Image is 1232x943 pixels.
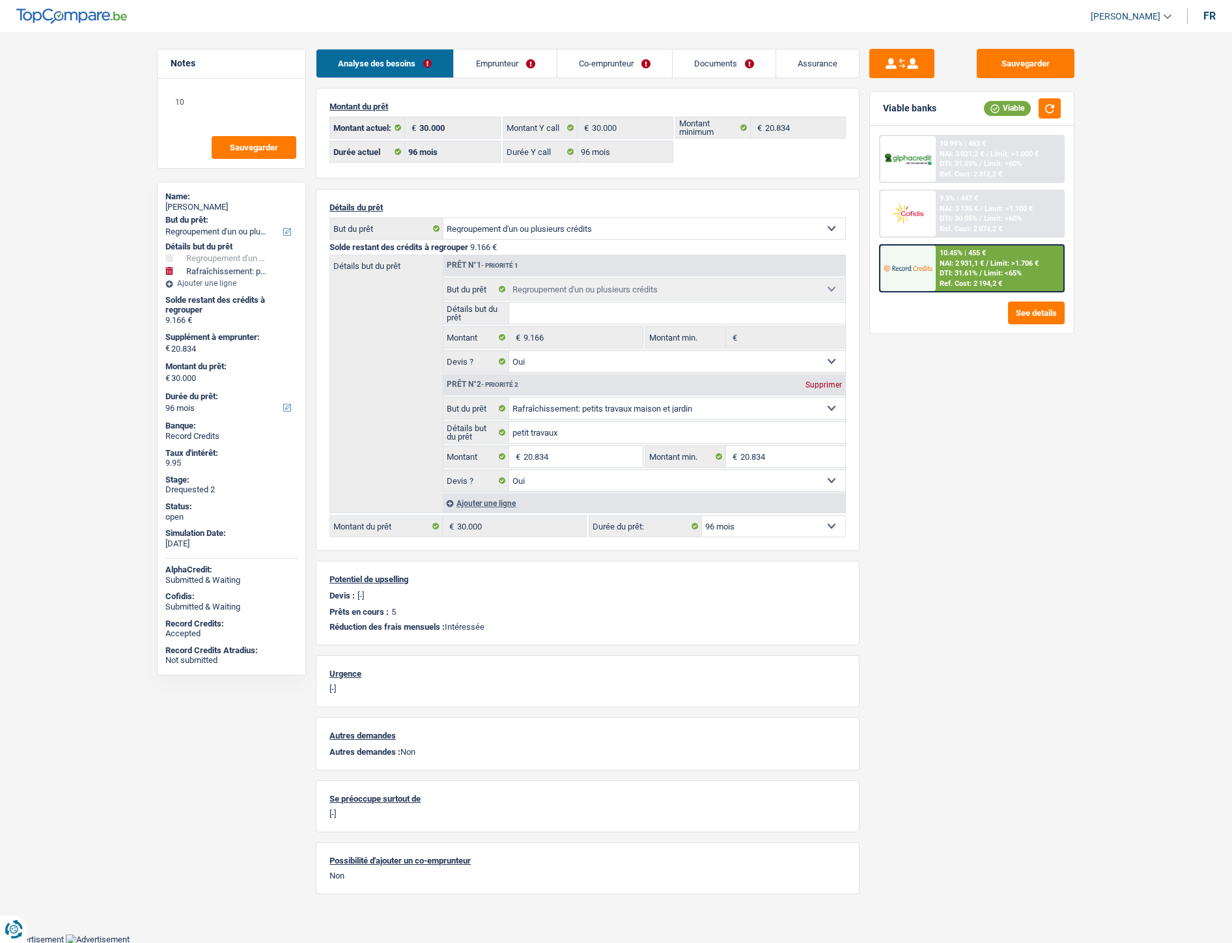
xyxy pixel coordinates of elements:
label: Montant du prêt [330,516,443,537]
div: Ajouter une ligne [165,279,298,288]
p: [-] [329,809,846,819]
span: Limit: >1.100 € [985,204,1033,213]
div: Prêt n°2 [443,380,522,389]
span: - Priorité 2 [481,381,518,388]
div: Supprimer [802,381,845,389]
label: Détails but du prêt [443,422,509,443]
span: Limit: <60% [984,160,1022,168]
label: But du prêt [330,218,443,239]
p: Urgence [329,669,846,679]
div: Simulation Date: [165,528,298,539]
p: Se préoccupe surtout de [329,794,846,804]
span: € [165,373,170,384]
div: Drequested 2 [165,485,298,495]
button: Sauvegarder [212,136,296,159]
span: NAI: 2 931,1 € [940,259,984,268]
span: / [979,214,982,223]
span: € [726,446,740,467]
div: Ref. Cost: 2 194,2 € [940,279,1002,288]
img: Cofidis [884,201,932,225]
label: Montant du prêt: [165,361,295,372]
div: Not submitted [165,655,298,666]
div: Stage: [165,475,298,485]
div: Accepted [165,628,298,639]
div: Ref. Cost: 2 074,2 € [940,225,1002,233]
label: Montant Y call [503,117,578,138]
a: Emprunteur [454,49,556,77]
span: / [979,269,982,277]
span: 9.166 € [470,242,497,252]
div: Solde restant des crédits à regrouper [165,295,298,315]
p: Prêts en cours : [329,607,389,617]
span: € [509,327,524,348]
a: Documents [673,49,776,77]
div: Record Credits: [165,619,298,629]
a: Co-emprunteur [557,49,672,77]
label: Détails but du prêt [443,303,509,324]
p: Non [329,871,846,880]
label: Montant [443,327,509,348]
span: - Priorité 1 [481,262,518,269]
span: € [726,327,740,348]
label: Montant minimum [676,117,751,138]
span: € [578,117,592,138]
span: NAI: 3 021,2 € [940,150,984,158]
div: Name: [165,191,298,202]
label: Montant min. [646,446,725,467]
img: AlphaCredit [884,152,932,167]
div: open [165,512,298,522]
label: Détails but du prêt [330,255,443,270]
a: [PERSON_NAME] [1080,6,1171,27]
label: Montant min. [646,327,725,348]
p: Montant du prêt [329,102,846,111]
div: Viable [984,101,1031,115]
div: Taux d'intérêt: [165,448,298,458]
span: € [443,516,457,537]
p: Devis : [329,591,355,600]
span: € [509,446,524,467]
span: € [405,117,419,138]
span: € [751,117,765,138]
span: DTI: 31.09% [940,160,977,168]
span: Solde restant des crédits à regrouper [329,242,468,252]
div: 9.95 [165,458,298,468]
div: [DATE] [165,539,298,549]
div: 10.99% | 463 € [940,139,986,148]
p: 5 [391,607,396,617]
span: / [986,259,988,268]
label: Devis ? [443,470,509,491]
label: Durée actuel [330,141,405,162]
div: Viable banks [883,103,936,114]
div: Cofidis: [165,591,298,602]
span: DTI: 31.61% [940,269,977,277]
span: [PERSON_NAME] [1091,11,1160,22]
label: Montant [443,446,509,467]
div: Submitted & Waiting [165,575,298,585]
label: But du prêt [443,398,509,419]
h5: Notes [171,58,292,69]
label: But du prêt: [165,215,295,225]
span: Limit: <60% [984,214,1022,223]
img: Record Credits [884,256,932,280]
div: Prêt n°1 [443,261,522,270]
span: / [980,204,983,213]
span: DTI: 30.05% [940,214,977,223]
p: [-] [357,591,364,600]
span: / [979,160,982,168]
div: Détails but du prêt [165,242,298,252]
button: See details [1008,302,1065,324]
div: Submitted & Waiting [165,602,298,612]
span: / [986,150,988,158]
span: Sauvegarder [230,143,278,152]
a: Analyse des besoins [316,49,453,77]
p: Détails du prêt [329,203,846,212]
span: Réduction des frais mensuels : [329,622,445,632]
label: But du prêt [443,279,509,300]
p: Autres demandes [329,731,846,740]
p: [-] [329,684,846,694]
div: [PERSON_NAME] [165,202,298,212]
label: Durée Y call [503,141,578,162]
p: Intéressée [329,622,846,632]
p: Potentiel de upselling [329,574,846,584]
label: Supplément à emprunter: [165,332,295,343]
